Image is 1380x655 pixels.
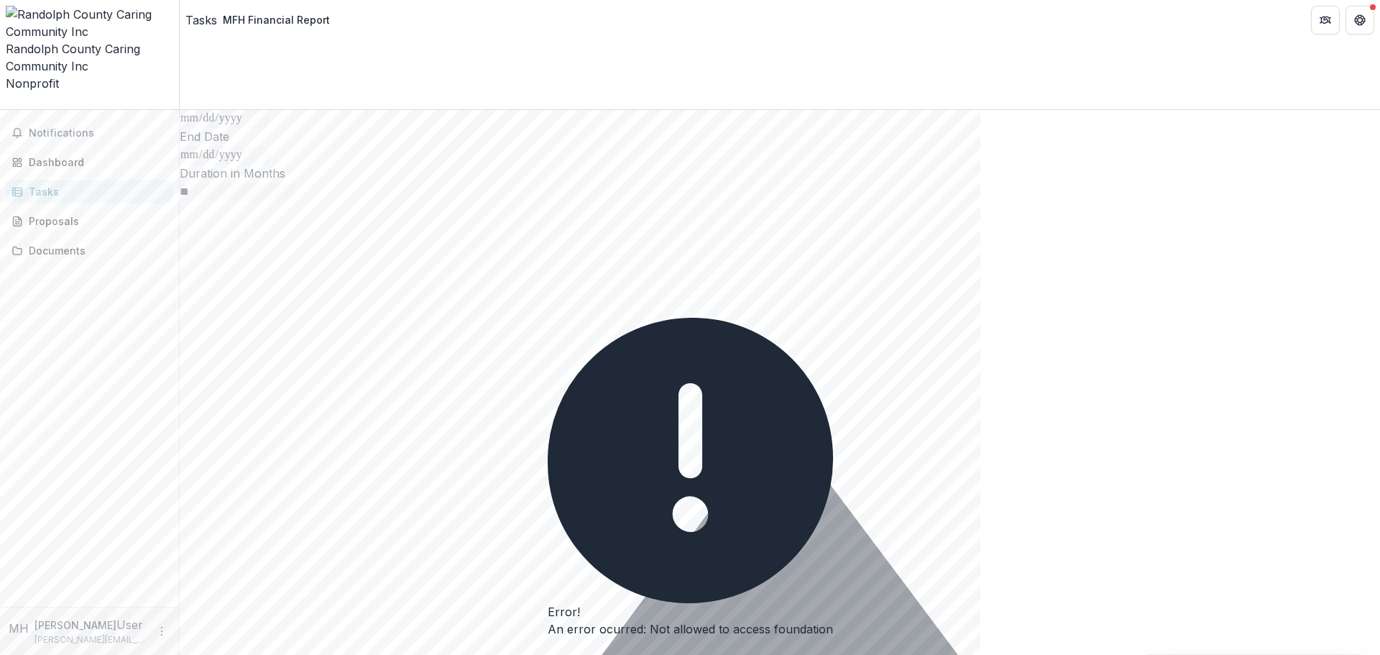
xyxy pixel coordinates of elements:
nav: breadcrumb [185,9,336,30]
p: User [116,616,143,633]
div: Proposals [29,214,162,229]
a: Tasks [6,180,173,203]
a: Dashboard [6,150,173,174]
a: Proposals [6,209,173,233]
div: Documents [29,243,162,258]
div: Mrs. Patty Hendren [9,620,29,637]
button: More [153,623,170,640]
button: Partners [1311,6,1340,35]
a: Tasks [185,12,217,29]
div: Randolph County Caring Community Inc [6,40,173,75]
a: Documents [6,239,173,262]
p: Duration in Months [180,165,1380,182]
img: Randolph County Caring Community Inc [6,6,173,40]
p: End Date [180,128,1380,145]
p: [PERSON_NAME] [34,618,116,633]
div: Dashboard [29,155,162,170]
div: Tasks [29,184,162,199]
span: Nonprofit [6,76,59,91]
button: Get Help [1345,6,1374,35]
p: [PERSON_NAME][EMAIL_ADDRESS][DOMAIN_NAME] [34,633,147,646]
button: Notifications [6,122,173,145]
span: Notifications [29,127,167,139]
div: MFH Financial Report [223,12,330,27]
